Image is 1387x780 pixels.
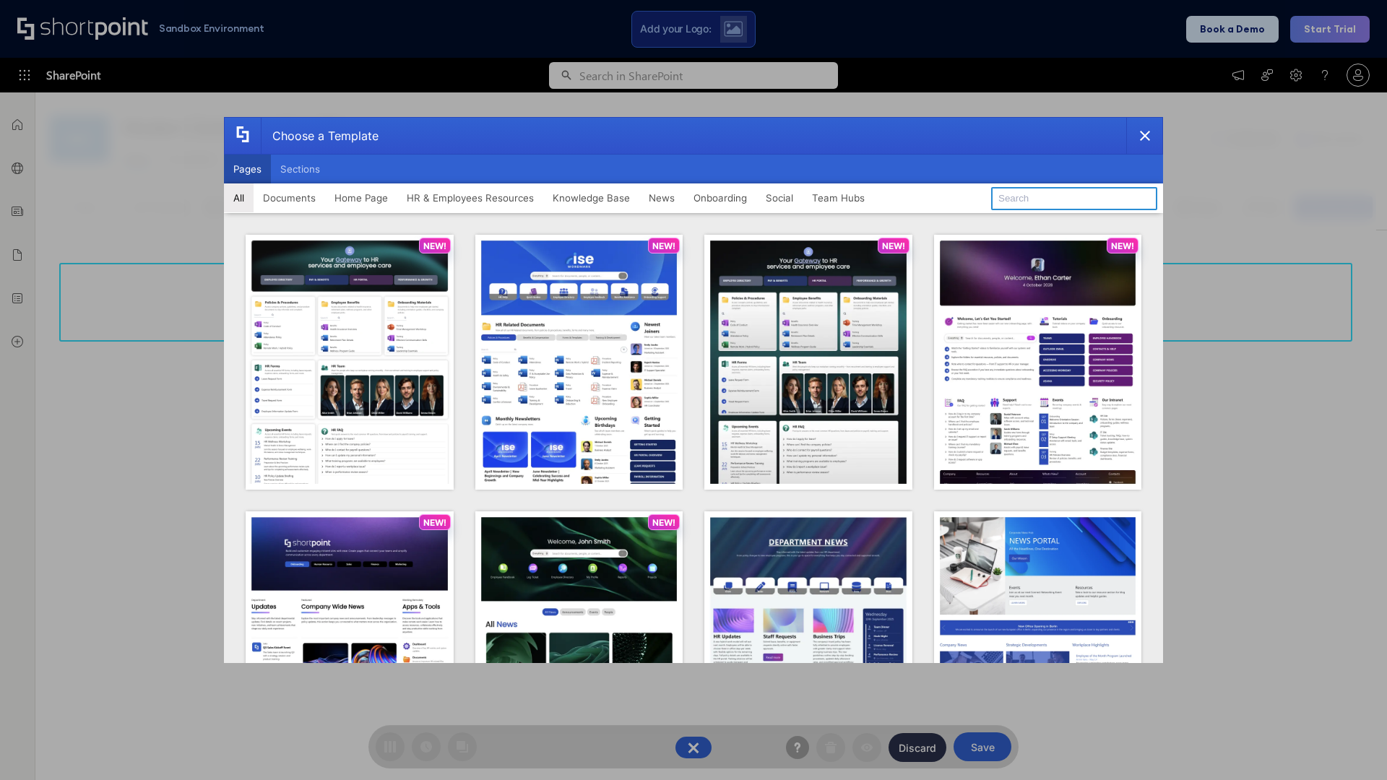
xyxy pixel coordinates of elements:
button: Documents [254,183,325,212]
div: Choose a Template [261,118,379,154]
button: Onboarding [684,183,756,212]
iframe: Chat Widget [1315,711,1387,780]
button: Home Page [325,183,397,212]
button: Knowledge Base [543,183,639,212]
button: Sections [271,155,329,183]
button: All [224,183,254,212]
button: Pages [224,155,271,183]
button: Social [756,183,803,212]
div: template selector [224,117,1163,663]
button: HR & Employees Resources [397,183,543,212]
button: News [639,183,684,212]
p: NEW! [882,240,905,251]
button: Team Hubs [803,183,874,212]
p: NEW! [423,517,446,528]
p: NEW! [1111,240,1134,251]
p: NEW! [652,240,675,251]
input: Search [991,187,1157,210]
p: NEW! [652,517,675,528]
p: NEW! [423,240,446,251]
